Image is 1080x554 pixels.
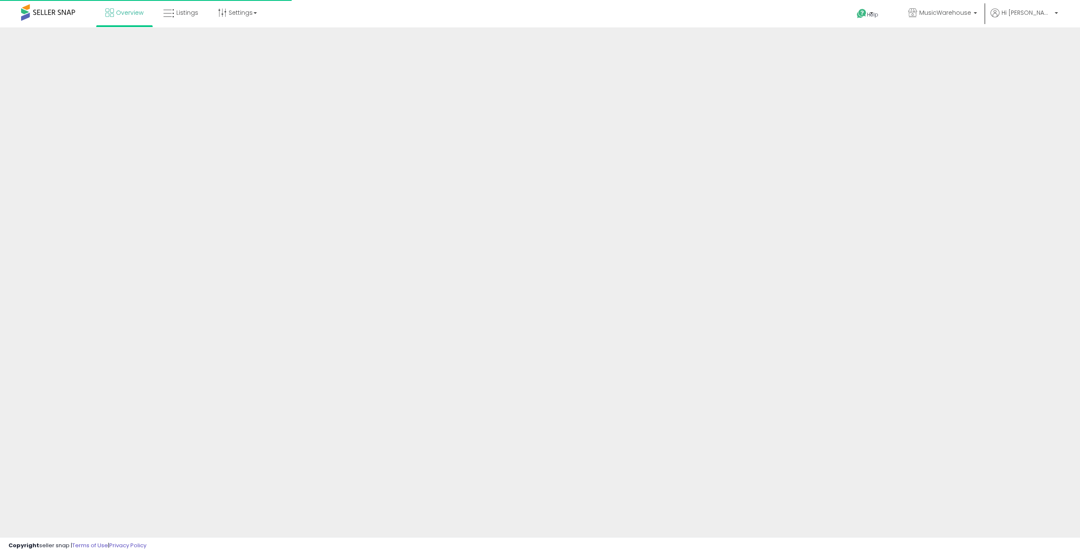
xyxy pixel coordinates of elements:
i: Get Help [856,8,867,19]
span: Listings [176,8,198,17]
a: Hi [PERSON_NAME] [991,8,1058,27]
span: MusicWarehouse [919,8,971,17]
span: Hi [PERSON_NAME] [1002,8,1052,17]
span: Help [867,11,878,18]
span: Overview [116,8,143,17]
a: Help [850,2,895,27]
